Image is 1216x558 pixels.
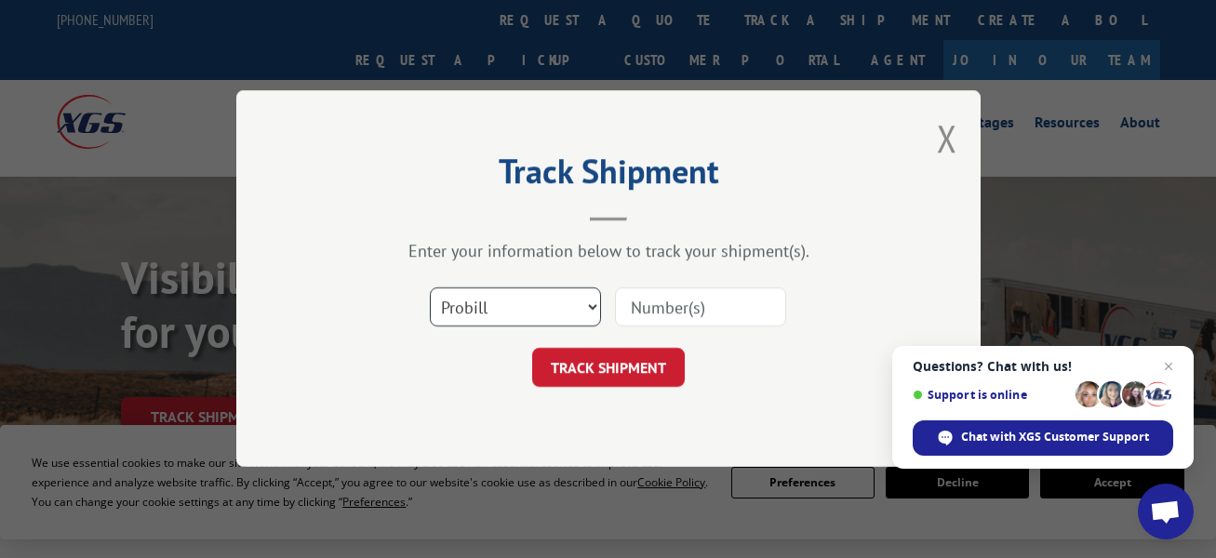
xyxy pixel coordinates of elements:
span: Support is online [913,388,1069,402]
div: Chat with XGS Customer Support [913,420,1173,456]
h2: Track Shipment [329,158,888,193]
button: TRACK SHIPMENT [532,349,685,388]
span: Chat with XGS Customer Support [961,429,1149,445]
span: Close chat [1157,355,1180,378]
div: Enter your information below to track your shipment(s). [329,241,888,262]
span: Questions? Chat with us! [913,359,1173,374]
button: Close modal [937,113,957,163]
input: Number(s) [615,288,786,327]
div: Open chat [1138,484,1194,539]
